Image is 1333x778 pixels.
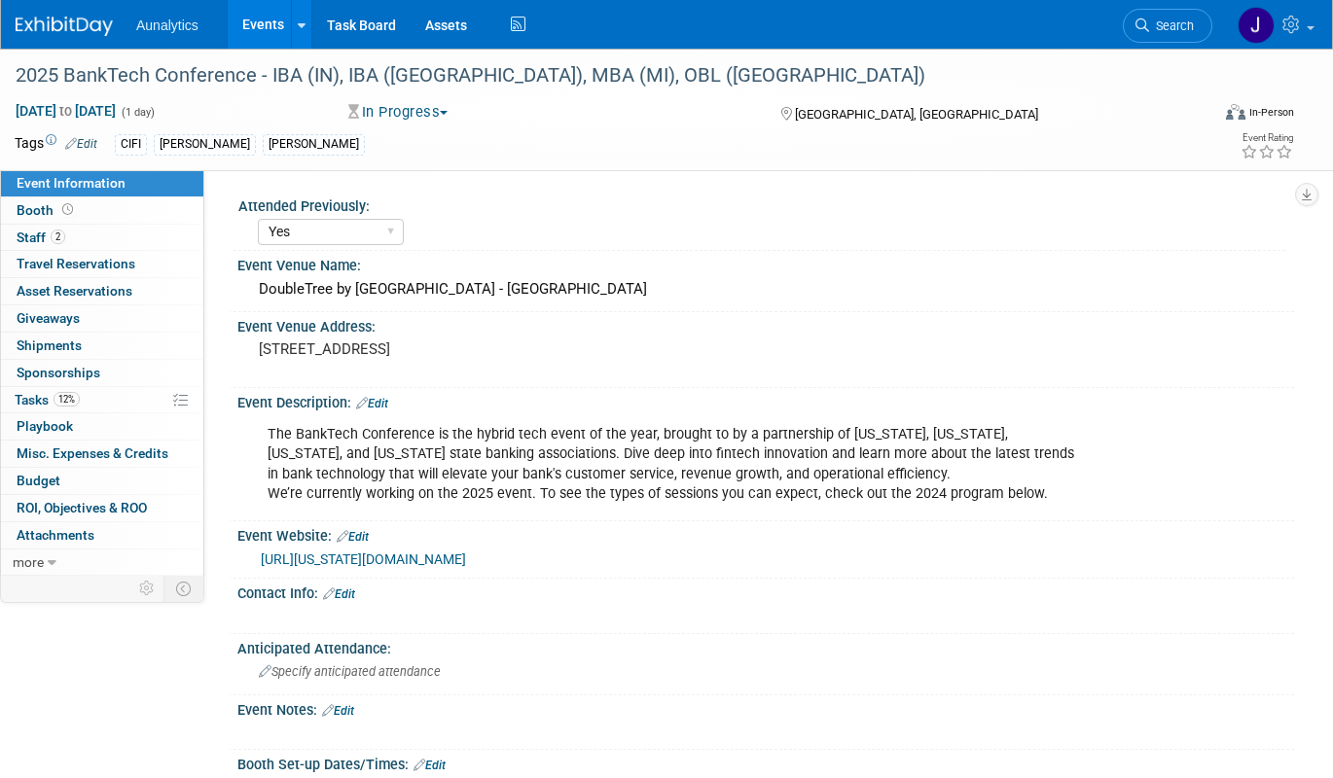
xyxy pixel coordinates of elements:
span: (1 day) [120,106,155,119]
span: [DATE] [DATE] [15,102,117,120]
img: Julie Grisanti-Cieslak [1238,7,1275,44]
a: Travel Reservations [1,251,203,277]
td: Toggle Event Tabs [164,576,204,601]
a: Misc. Expenses & Credits [1,441,203,467]
a: Attachments [1,522,203,548]
span: Giveaways [17,310,80,326]
span: Booth [17,202,77,218]
a: Booth [1,197,203,224]
div: Event Website: [237,521,1294,547]
span: [GEOGRAPHIC_DATA], [GEOGRAPHIC_DATA] [795,107,1038,122]
span: Booth not reserved yet [58,202,77,217]
div: The BankTech Conference is the hybrid tech event of the year, brought to by a partnership of [US_... [254,415,1089,513]
span: Asset Reservations [17,283,132,299]
a: Edit [323,587,355,601]
div: Event Venue Name: [237,251,1294,275]
div: Booth Set-up Dates/Times: [237,750,1294,775]
span: Attachments [17,527,94,543]
a: Playbook [1,413,203,440]
a: ROI, Objectives & ROO [1,495,203,521]
span: Travel Reservations [17,256,135,271]
a: Edit [337,530,369,544]
span: Misc. Expenses & Credits [17,445,168,461]
img: Format-Inperson.png [1226,104,1245,120]
span: to [56,103,75,119]
a: more [1,549,203,576]
div: CIFI [115,134,147,155]
span: Sponsorships [17,365,100,380]
div: 2025 BankTech Conference - IBA (IN), IBA ([GEOGRAPHIC_DATA]), MBA (MI), OBL ([GEOGRAPHIC_DATA]) [9,58,1185,93]
span: ROI, Objectives & ROO [17,500,147,515]
a: [URL][US_STATE][DOMAIN_NAME] [261,551,466,567]
div: Contact Info: [237,579,1294,604]
div: Event Venue Address: [237,312,1294,336]
a: Search [1123,9,1212,43]
span: Tasks [15,392,80,407]
span: Budget [17,473,60,488]
td: Tags [15,133,97,156]
span: Event Information [17,175,126,191]
span: Specify anticipated attendance [259,664,441,679]
div: Event Description: [237,388,1294,413]
div: Event Rating [1241,133,1293,143]
a: Edit [322,704,354,718]
pre: [STREET_ADDRESS] [259,340,657,358]
a: Edit [65,137,97,151]
img: ExhibitDay [16,17,113,36]
a: Staff2 [1,225,203,251]
div: In-Person [1248,105,1294,120]
span: 12% [54,392,80,407]
div: DoubleTree by [GEOGRAPHIC_DATA] - [GEOGRAPHIC_DATA] [252,274,1279,304]
a: Shipments [1,333,203,359]
a: Event Information [1,170,203,196]
a: Tasks12% [1,387,203,413]
span: Search [1149,18,1194,33]
a: Sponsorships [1,360,203,386]
a: Edit [414,759,446,772]
div: Attended Previously: [238,192,1285,216]
span: Staff [17,230,65,245]
div: Event Format [1105,101,1294,130]
button: In Progress [342,102,455,123]
span: Aunalytics [136,18,198,33]
a: Budget [1,468,203,494]
div: Event Notes: [237,695,1294,721]
a: Edit [356,397,388,410]
div: [PERSON_NAME] [263,134,365,155]
span: more [13,554,44,570]
div: [PERSON_NAME] [154,134,256,155]
span: 2 [51,230,65,244]
td: Personalize Event Tab Strip [130,576,164,601]
span: Playbook [17,418,73,434]
div: Anticipated Attendance: [237,634,1294,658]
span: Shipments [17,337,82,353]
a: Asset Reservations [1,278,203,304]
a: Giveaways [1,305,203,332]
